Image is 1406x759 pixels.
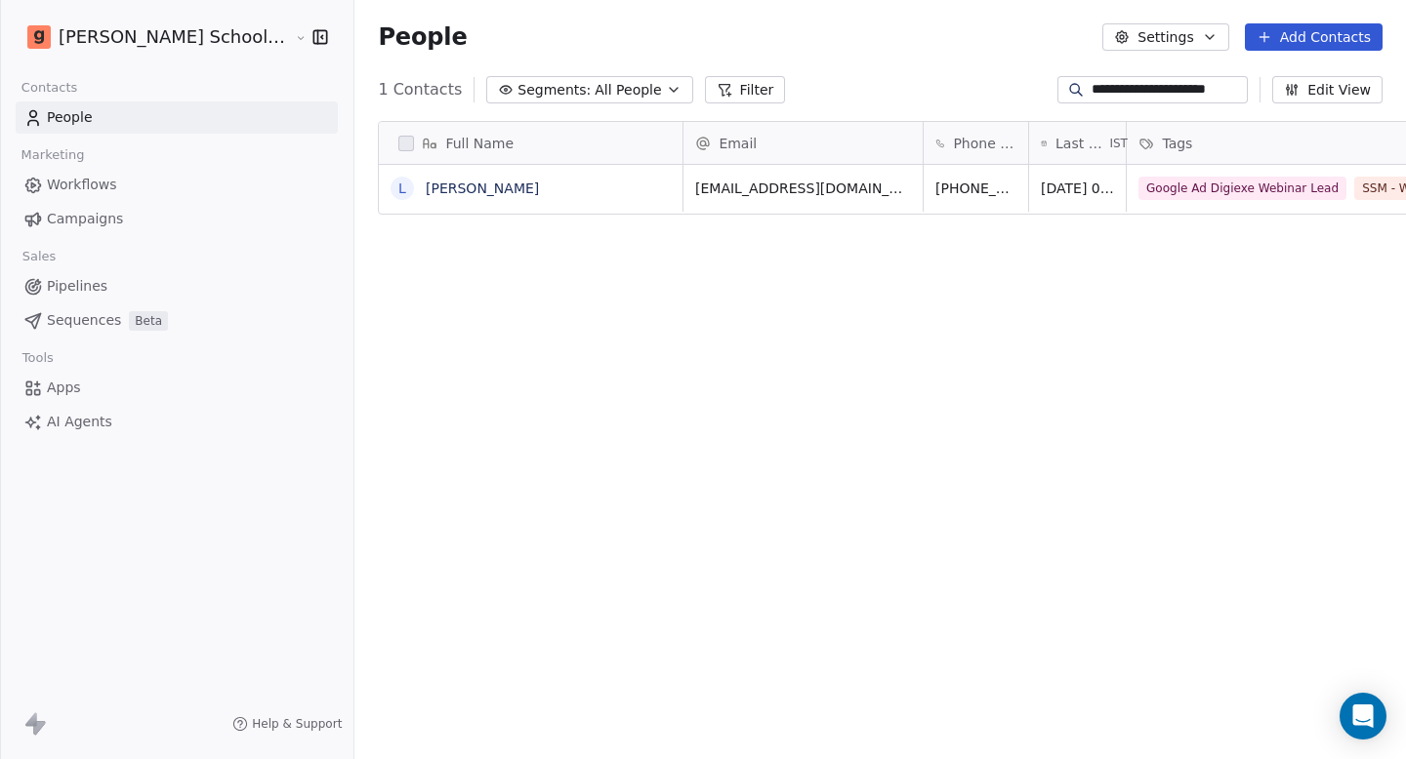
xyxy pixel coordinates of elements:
[683,122,923,164] div: Email
[1272,76,1383,103] button: Edit View
[953,134,1016,153] span: Phone Number
[232,716,342,732] a: Help & Support
[695,179,911,198] span: [EMAIL_ADDRESS][DOMAIN_NAME]
[16,270,338,302] a: Pipelines
[379,122,682,164] div: Full Name
[924,122,1028,164] div: Phone Number
[1041,179,1114,198] span: [DATE] 06:17 PM
[445,134,514,153] span: Full Name
[16,203,338,235] a: Campaigns
[47,378,81,398] span: Apps
[16,101,338,134] a: People
[378,78,462,101] span: 1 Contacts
[719,134,757,153] span: Email
[16,169,338,201] a: Workflows
[1340,693,1386,739] div: Open Intercom Messenger
[16,406,338,438] a: AI Agents
[59,24,290,50] span: [PERSON_NAME] School of Finance LLP
[47,107,93,128] span: People
[14,343,62,373] span: Tools
[252,716,342,732] span: Help & Support
[47,276,107,297] span: Pipelines
[1138,177,1346,200] span: Google Ad Digiexe Webinar Lead
[13,73,86,102] span: Contacts
[47,310,121,331] span: Sequences
[1109,136,1128,151] span: IST
[1162,134,1192,153] span: Tags
[129,311,168,331] span: Beta
[379,165,683,743] div: grid
[935,179,1016,198] span: [PHONE_NUMBER]
[398,179,406,199] div: L
[47,209,123,229] span: Campaigns
[47,412,112,432] span: AI Agents
[47,175,117,195] span: Workflows
[23,20,281,54] button: [PERSON_NAME] School of Finance LLP
[27,25,51,49] img: Goela%20School%20Logos%20(4).png
[426,180,539,196] a: [PERSON_NAME]
[1055,134,1105,153] span: Last Activity Date
[595,80,661,100] span: All People
[1029,122,1126,164] div: Last Activity DateIST
[705,76,786,103] button: Filter
[16,372,338,404] a: Apps
[14,242,64,271] span: Sales
[16,304,338,337] a: SequencesBeta
[1102,23,1228,51] button: Settings
[378,22,467,52] span: People
[1245,23,1383,51] button: Add Contacts
[13,140,93,170] span: Marketing
[517,80,591,100] span: Segments:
